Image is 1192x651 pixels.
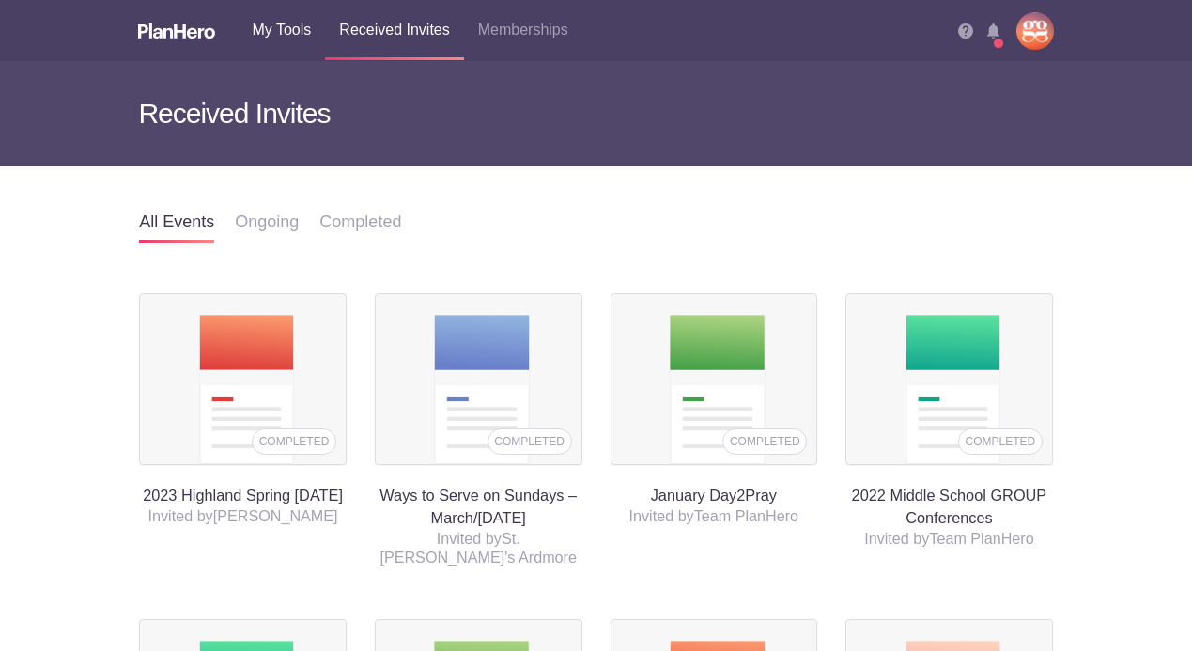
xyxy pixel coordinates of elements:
[139,506,347,525] h5: Invited by [PERSON_NAME]
[375,293,582,566] a: Ways to Serve on Sundays – March/[DATE] Invited bySt. [PERSON_NAME]'s Ardmore
[611,293,818,506] h4: January Day2Pray
[722,428,807,455] div: COMPLETED
[611,506,818,525] h5: Invited by Team PlanHero
[845,529,1053,548] h5: Invited by Team PlanHero
[138,61,1053,166] h3: Received Invites
[958,23,973,39] img: Help icon
[138,23,215,39] img: Logo white planhero
[958,428,1043,455] div: COMPLETED
[488,428,572,455] div: COMPLETED
[319,201,401,244] a: Completed
[235,201,299,244] a: Ongoing
[375,529,582,566] h5: Invited by St. [PERSON_NAME]'s Ardmore
[199,315,295,465] img: Template 1
[906,315,1001,465] img: Template 5
[1016,12,1054,50] img: Gg logo planhero final
[987,23,999,39] img: Notifications
[375,293,582,529] h4: Ways to Serve on Sundays – March/[DATE]
[252,428,336,455] div: COMPLETED
[611,293,818,525] a: January Day2Pray Invited byTeam PlanHero
[670,315,766,465] img: Template 4
[434,315,530,465] img: Template 8
[139,201,214,244] a: All events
